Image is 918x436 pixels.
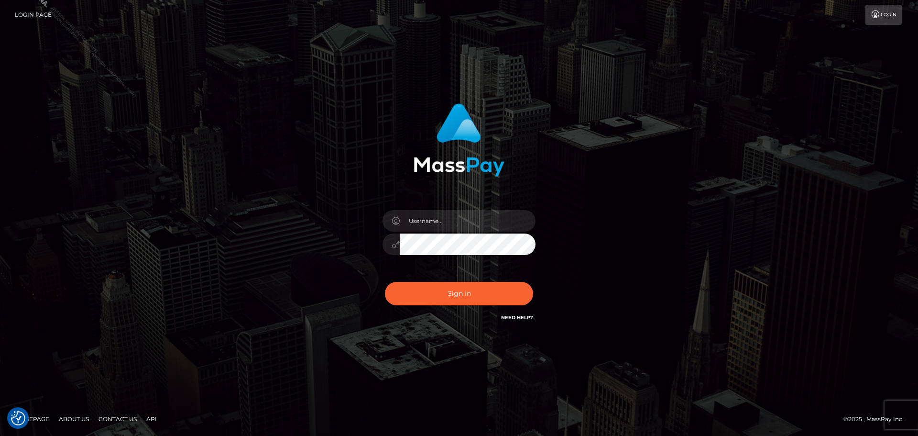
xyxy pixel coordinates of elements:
[11,411,25,425] button: Consent Preferences
[385,282,533,305] button: Sign in
[501,314,533,321] a: Need Help?
[865,5,902,25] a: Login
[414,103,504,177] img: MassPay Login
[15,5,52,25] a: Login Page
[11,411,25,425] img: Revisit consent button
[400,210,535,232] input: Username...
[11,412,53,426] a: Homepage
[95,412,141,426] a: Contact Us
[843,414,911,425] div: © 2025 , MassPay Inc.
[55,412,93,426] a: About Us
[142,412,161,426] a: API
